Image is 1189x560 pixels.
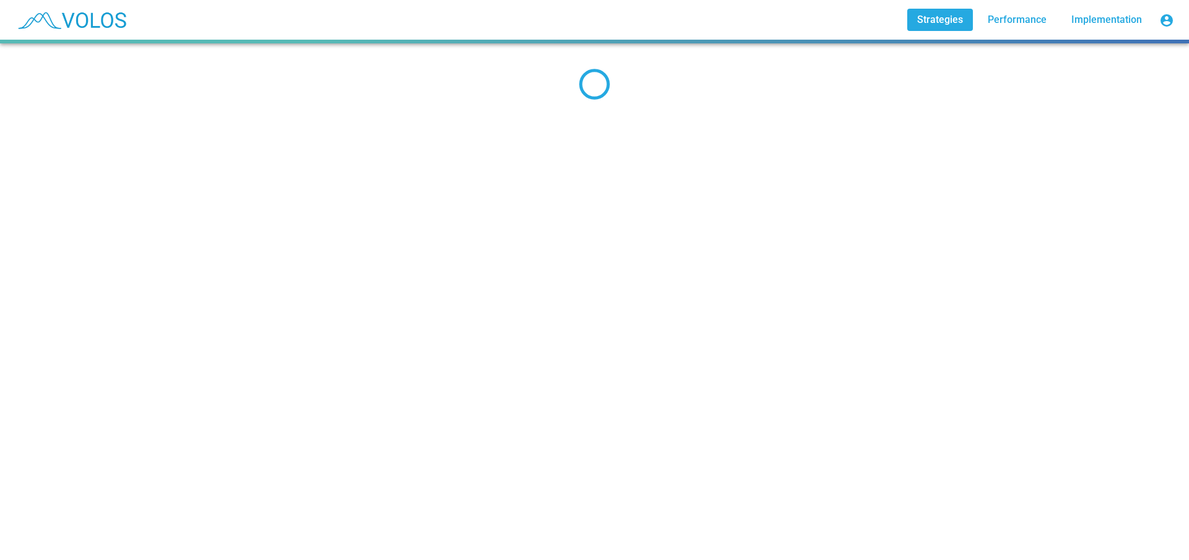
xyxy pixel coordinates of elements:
[907,9,973,31] a: Strategies
[917,14,963,25] span: Strategies
[10,4,133,35] img: blue_transparent.png
[1061,9,1152,31] a: Implementation
[1159,13,1174,28] mat-icon: account_circle
[978,9,1056,31] a: Performance
[988,14,1047,25] span: Performance
[1071,14,1142,25] span: Implementation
